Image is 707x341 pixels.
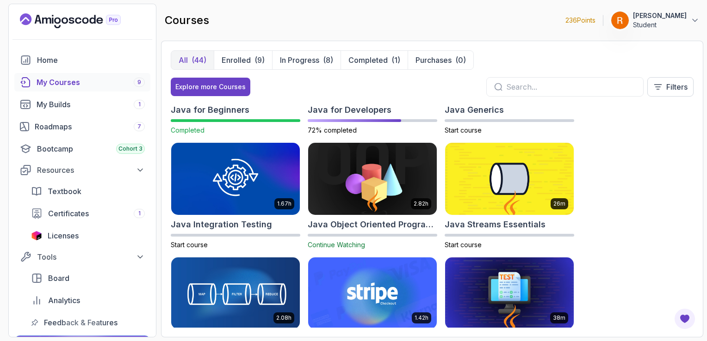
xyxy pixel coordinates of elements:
[171,143,300,215] img: Java Integration Testing card
[37,164,145,176] div: Resources
[44,317,118,328] span: Feedback & Features
[165,13,209,28] h2: courses
[20,13,142,28] a: Landing page
[611,12,629,29] img: user profile image
[25,291,150,310] a: analytics
[414,200,428,207] p: 2.82h
[48,230,79,241] span: Licenses
[391,55,400,66] div: (1)
[14,249,150,265] button: Tools
[175,82,246,91] div: Explore more Courses
[553,200,565,207] p: 26m
[445,143,574,215] img: Java Streams Essentials card
[553,314,565,322] p: 38m
[192,55,206,66] div: (44)
[14,117,150,136] a: roadmaps
[48,186,81,197] span: Textbook
[341,51,408,69] button: Completed(1)
[674,308,696,330] button: Open Feedback Button
[14,162,150,178] button: Resources
[308,126,357,134] span: 72% completed
[171,126,205,134] span: Completed
[254,55,265,66] div: (9)
[415,314,428,322] p: 1.42h
[455,55,466,66] div: (0)
[37,77,145,88] div: My Courses
[666,81,688,92] p: Filters
[25,313,150,332] a: feedback
[445,241,482,249] span: Start course
[445,126,482,134] span: Start course
[31,231,42,240] img: jetbrains icon
[408,51,473,69] button: Purchases(0)
[171,78,250,96] button: Explore more Courses
[633,20,687,30] p: Student
[506,81,636,92] input: Search...
[633,11,687,20] p: [PERSON_NAME]
[323,55,333,66] div: (8)
[171,241,208,249] span: Start course
[647,77,694,97] button: Filters
[565,16,595,25] p: 236 Points
[308,142,437,250] a: Java Object Oriented Programming card2.82hJava Object Oriented ProgrammingContinue Watching
[35,121,145,132] div: Roadmaps
[171,51,214,69] button: All(44)
[25,204,150,223] a: certificates
[14,51,150,69] a: home
[37,251,145,262] div: Tools
[272,51,341,69] button: In Progress(8)
[138,101,141,108] span: 1
[179,55,188,66] p: All
[611,11,700,30] button: user profile image[PERSON_NAME]Student
[445,218,546,231] h2: Java Streams Essentials
[14,140,150,158] a: bootcamp
[276,314,291,322] p: 2.08h
[280,55,319,66] p: In Progress
[277,200,291,207] p: 1.67h
[37,143,145,154] div: Bootcamp
[214,51,272,69] button: Enrolled(9)
[14,73,150,91] a: courses
[171,218,272,231] h2: Java Integration Testing
[308,218,437,231] h2: Java Object Oriented Programming
[25,182,150,201] a: textbook
[416,55,452,66] p: Purchases
[348,55,388,66] p: Completed
[137,123,141,130] span: 7
[14,95,150,114] a: builds
[445,257,574,329] img: Java Unit Testing Essentials card
[305,141,440,216] img: Java Object Oriented Programming card
[171,104,249,116] h2: Java for Beginners
[445,104,504,116] h2: Java Generics
[48,208,89,219] span: Certificates
[308,257,437,329] img: Stripe Checkout card
[48,273,69,284] span: Board
[37,99,145,110] div: My Builds
[138,210,141,217] span: 1
[48,295,80,306] span: Analytics
[25,226,150,245] a: licenses
[37,55,145,66] div: Home
[308,241,365,249] span: Continue Watching
[171,257,300,329] img: Java Streams card
[308,104,391,116] h2: Java for Developers
[137,79,141,86] span: 9
[118,145,143,152] span: Cohort 3
[222,55,251,66] p: Enrolled
[25,269,150,287] a: board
